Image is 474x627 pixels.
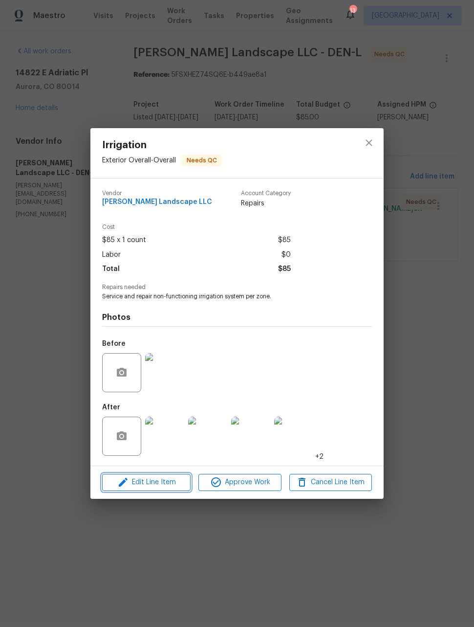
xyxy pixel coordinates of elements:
span: Repairs [241,199,291,208]
span: $85 [278,233,291,247]
span: $85 x 1 count [102,233,146,247]
span: Needs QC [183,156,221,165]
span: $0 [281,248,291,262]
button: Approve Work [198,474,281,491]
div: 13 [349,6,356,16]
span: Vendor [102,190,212,197]
span: Labor [102,248,121,262]
span: Cost [102,224,291,230]
span: [PERSON_NAME] Landscape LLC [102,199,212,206]
span: Total [102,262,120,276]
button: close [357,131,381,155]
span: Cancel Line Item [292,476,369,489]
span: Edit Line Item [105,476,188,489]
h5: Before [102,340,126,347]
span: Repairs needed [102,284,372,291]
span: Irrigation [102,140,222,151]
h5: After [102,404,120,411]
span: Account Category [241,190,291,197]
button: Cancel Line Item [289,474,372,491]
button: Edit Line Item [102,474,191,491]
span: $85 [278,262,291,276]
h4: Photos [102,313,372,322]
span: Approve Work [201,476,278,489]
span: Service and repair non-functioning irrigation system per zone. [102,292,345,301]
span: +2 [315,452,323,462]
span: Exterior Overall - Overall [102,157,176,164]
